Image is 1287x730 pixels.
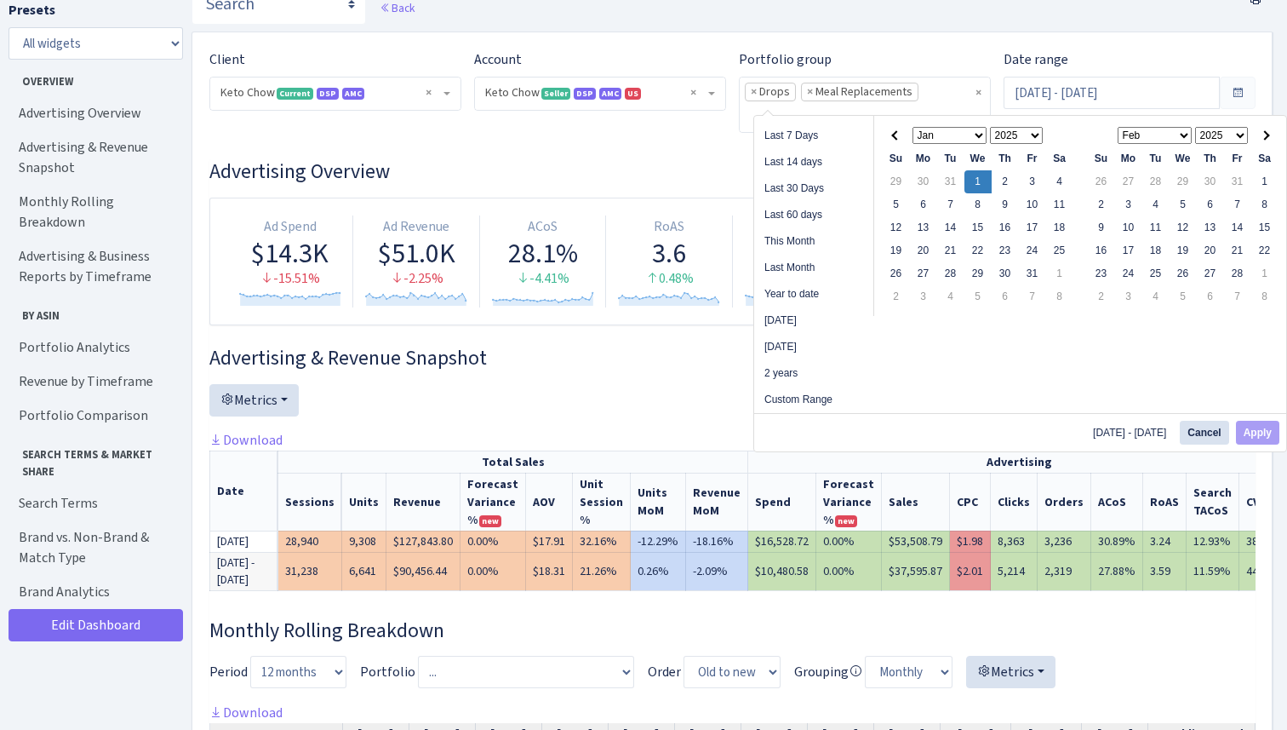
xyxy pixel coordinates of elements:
[748,552,816,590] td: $10,480.58
[526,473,573,531] th: AOV
[1224,216,1251,239] td: 14
[740,217,852,237] div: Clicks
[1143,473,1187,531] th: RoAS
[1224,262,1251,285] td: 28
[1019,285,1046,308] td: 7
[574,88,596,100] span: DSP
[964,285,992,308] td: 5
[613,217,725,237] div: RoAS
[754,334,873,360] li: [DATE]
[342,531,386,552] td: 9,308
[426,84,432,101] span: Remove all items
[835,515,857,527] span: new
[9,96,179,130] a: Advertising Overview
[1224,147,1251,170] th: Fr
[883,170,910,193] td: 29
[1224,285,1251,308] td: 7
[573,531,631,552] td: 32.16%
[1115,147,1142,170] th: Mo
[234,237,346,269] div: $14.3K
[882,531,950,552] td: $53,508.79
[1251,170,1278,193] td: 1
[910,170,937,193] td: 30
[9,609,183,641] a: Edit Dashboard
[910,216,937,239] td: 13
[991,531,1038,552] td: 8,363
[740,237,852,269] div: 7.1K
[1088,170,1115,193] td: 26
[1093,428,1173,438] span: [DATE] - [DATE]
[1251,216,1278,239] td: 15
[1091,473,1143,531] th: ACoS
[1187,552,1239,590] td: 11.59%
[460,473,526,531] th: Revenue Forecast Variance %
[631,531,686,552] td: -12.29%
[937,193,964,216] td: 7
[992,262,1019,285] td: 30
[937,262,964,285] td: 28
[937,147,964,170] th: Tu
[1046,193,1073,216] td: 11
[748,531,816,552] td: $16,528.72
[1038,531,1091,552] td: 3,236
[740,269,852,289] div: -17%
[1115,239,1142,262] td: 17
[1170,216,1197,239] td: 12
[1019,193,1046,216] td: 10
[686,531,748,552] td: -18.16%
[474,49,522,70] label: Account
[278,451,748,473] th: Total Sales
[9,399,179,433] a: Portfolio Comparison
[541,88,570,100] span: Seller
[277,88,313,100] span: Current
[460,552,526,590] td: 0.00%
[1251,239,1278,262] td: 22
[360,269,472,289] div: -2.25%
[9,130,179,185] a: Advertising & Revenue Snapshot
[526,531,573,552] td: $17.91
[1224,239,1251,262] td: 21
[950,552,991,590] td: $2.01
[9,520,179,575] a: Brand vs. Non-Brand & Match Type
[648,662,681,682] label: Order
[686,552,748,590] td: -2.09%
[1142,262,1170,285] td: 25
[1187,473,1239,531] th: Search TACoS
[220,84,440,101] span: Keto Chow <span class="badge badge-success">Current</span><span class="badge badge-primary">DSP</...
[485,84,705,101] span: Keto Chow <span class="badge badge-success">Seller</span><span class="badge badge-primary">DSP</s...
[9,486,179,520] a: Search Terms
[209,384,299,417] button: Metrics
[1142,285,1170,308] td: 4
[910,147,937,170] th: Mo
[1180,421,1228,445] button: Cancel
[631,552,686,590] td: 0.26%
[883,147,910,170] th: Su
[754,308,873,334] li: [DATE]
[754,387,873,413] li: Custom Range
[1038,473,1091,531] th: Orders
[278,473,342,531] th: Sessions
[342,88,364,100] span: AMC
[1019,170,1046,193] td: 3
[360,217,472,237] div: Ad Revenue
[883,239,910,262] td: 19
[883,285,910,308] td: 2
[209,618,1256,643] h3: Widget #38
[739,49,832,70] label: Portfolio group
[1142,193,1170,216] td: 4
[625,88,641,100] span: US
[992,216,1019,239] td: 16
[754,360,873,387] li: 2 years
[1170,285,1197,308] td: 5
[1088,216,1115,239] td: 9
[1115,216,1142,239] td: 10
[751,83,757,101] span: ×
[754,123,873,149] li: Last 7 Days
[1170,193,1197,216] td: 5
[1224,170,1251,193] td: 31
[386,531,460,552] td: $127,843.80
[573,552,631,590] td: 21.26%
[690,84,696,101] span: Remove all items
[342,552,386,590] td: 6,641
[9,575,179,609] a: Brand Analytics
